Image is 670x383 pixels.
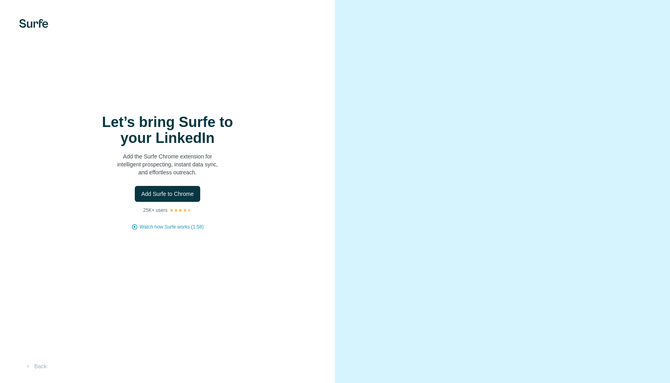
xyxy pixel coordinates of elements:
p: Add the Surfe Chrome extension for intelligent prospecting, instant data sync, and effortless out... [88,152,247,176]
p: 25K+ users [143,207,167,214]
img: Rating Stars [169,208,192,213]
button: Watch how Surfe works (1:58) [140,223,203,231]
h1: Let’s bring Surfe to your LinkedIn [88,114,247,146]
span: Add Surfe to Chrome [141,190,194,198]
button: Add Surfe to Chrome [135,186,200,202]
img: Surfe's logo [19,19,48,28]
button: Back [19,359,52,373]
